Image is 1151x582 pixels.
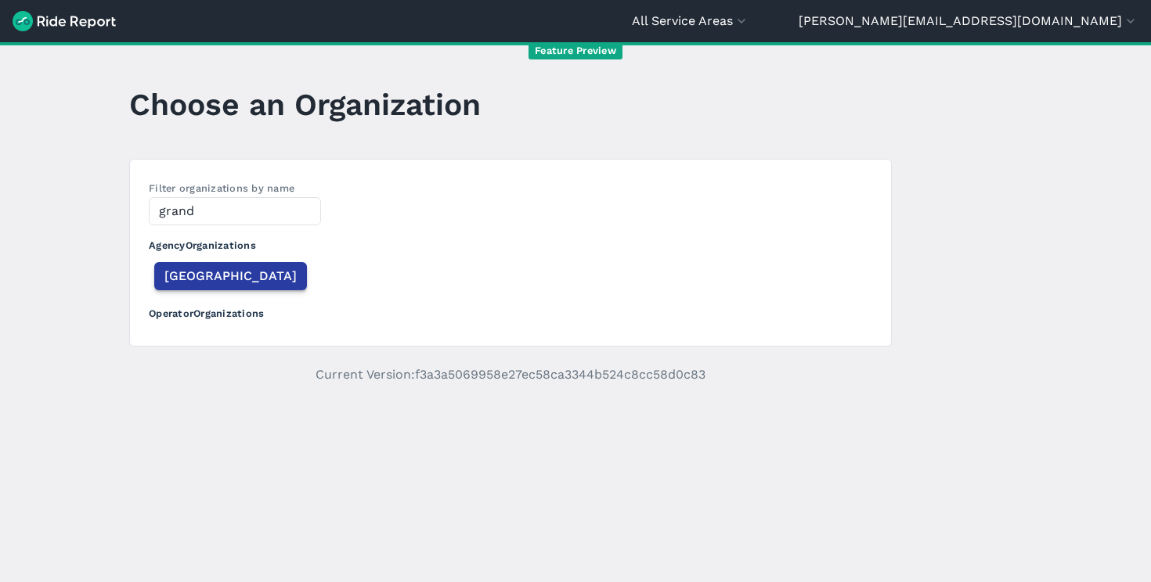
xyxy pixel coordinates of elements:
[129,365,892,384] p: Current Version: f3a3a5069958e27ec58ca3344b524c8cc58d0c83
[632,12,749,31] button: All Service Areas
[149,197,321,225] input: Filter by name
[13,11,116,31] img: Ride Report
[799,12,1138,31] button: [PERSON_NAME][EMAIL_ADDRESS][DOMAIN_NAME]
[149,182,294,194] label: Filter organizations by name
[154,262,307,290] button: [GEOGRAPHIC_DATA]
[164,267,297,286] span: [GEOGRAPHIC_DATA]
[529,43,622,59] span: Feature Preview
[129,83,481,126] h1: Choose an Organization
[149,225,872,259] h3: Agency Organizations
[149,293,872,327] h3: Operator Organizations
